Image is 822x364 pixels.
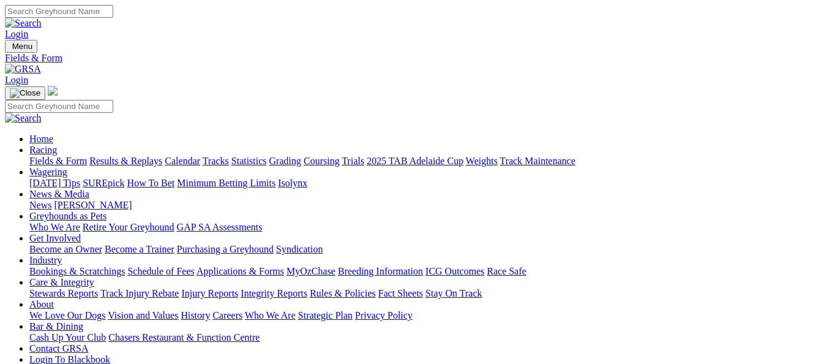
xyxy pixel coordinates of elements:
div: Get Involved [29,244,817,255]
a: Cash Up Your Club [29,332,106,343]
a: Purchasing a Greyhound [177,244,274,254]
div: About [29,310,817,321]
a: Become a Trainer [105,244,174,254]
a: Breeding Information [338,266,423,276]
a: Bar & Dining [29,321,83,332]
a: MyOzChase [286,266,335,276]
a: How To Bet [127,178,175,188]
a: Applications & Forms [196,266,284,276]
a: Weights [466,156,498,166]
button: Toggle navigation [5,40,37,53]
div: Greyhounds as Pets [29,222,817,233]
a: Fact Sheets [378,288,423,298]
a: Home [29,134,53,144]
a: Contact GRSA [29,343,88,354]
div: Industry [29,266,817,277]
a: Industry [29,255,62,265]
a: Race Safe [487,266,526,276]
a: Calendar [165,156,200,166]
a: Injury Reports [181,288,238,298]
a: Trials [342,156,364,166]
img: logo-grsa-white.png [48,86,58,96]
a: Wagering [29,167,67,177]
img: Close [10,88,40,98]
a: Fields & Form [5,53,817,64]
a: Vision and Values [108,310,178,320]
a: Stewards Reports [29,288,98,298]
div: Bar & Dining [29,332,817,343]
a: Who We Are [29,222,80,232]
a: Login [5,75,28,85]
a: About [29,299,54,309]
a: We Love Our Dogs [29,310,105,320]
a: Careers [212,310,242,320]
img: Search [5,18,42,29]
a: Fields & Form [29,156,87,166]
a: Isolynx [278,178,307,188]
a: Tracks [203,156,229,166]
div: Care & Integrity [29,288,817,299]
button: Toggle navigation [5,86,45,100]
a: Chasers Restaurant & Function Centre [108,332,260,343]
a: Statistics [231,156,267,166]
a: Coursing [304,156,340,166]
a: Become an Owner [29,244,102,254]
input: Search [5,5,113,18]
img: GRSA [5,64,41,75]
a: Who We Are [245,310,296,320]
a: Login [5,29,28,39]
a: Bookings & Scratchings [29,266,125,276]
a: Stay On Track [425,288,482,298]
a: News [29,200,51,210]
a: [DATE] Tips [29,178,80,188]
a: Integrity Reports [241,288,307,298]
a: ICG Outcomes [425,266,484,276]
a: Track Maintenance [500,156,575,166]
a: History [181,310,210,320]
a: Greyhounds as Pets [29,211,106,221]
a: Results & Replays [89,156,162,166]
a: GAP SA Assessments [177,222,263,232]
a: [PERSON_NAME] [54,200,132,210]
a: Grading [269,156,301,166]
a: SUREpick [83,178,124,188]
a: Care & Integrity [29,277,94,287]
div: News & Media [29,200,817,211]
span: Menu [12,42,32,51]
div: Wagering [29,178,817,189]
a: 2025 TAB Adelaide Cup [367,156,463,166]
a: Minimum Betting Limits [177,178,275,188]
a: Privacy Policy [355,310,413,320]
img: Search [5,113,42,124]
a: Retire Your Greyhound [83,222,174,232]
a: Racing [29,145,57,155]
a: Rules & Policies [310,288,376,298]
a: News & Media [29,189,89,199]
div: Racing [29,156,817,167]
a: Get Involved [29,233,81,243]
input: Search [5,100,113,113]
a: Strategic Plan [298,310,353,320]
a: Syndication [276,244,323,254]
a: Track Injury Rebate [100,288,179,298]
a: Schedule of Fees [127,266,194,276]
